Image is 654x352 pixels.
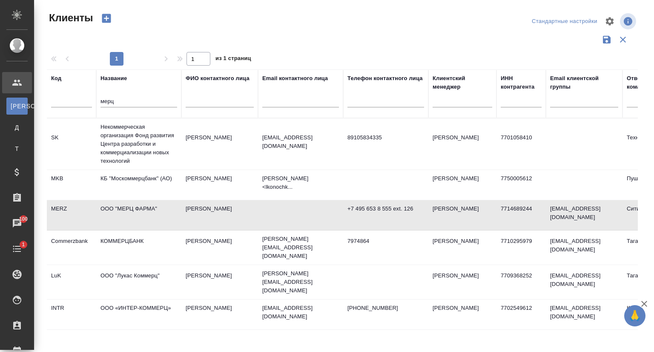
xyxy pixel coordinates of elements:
td: 7710295979 [496,233,546,263]
a: 100 [2,213,32,234]
div: Код [51,74,61,83]
span: Настроить таблицу [599,11,620,32]
span: Клиенты [47,11,93,25]
td: КБ "Москоммерцбанк" (АО) [96,170,181,200]
td: ООО "Лукас Коммерц" [96,267,181,297]
td: MKB [47,170,96,200]
td: ООО "МЕРЦ ФАРМА" [96,200,181,230]
td: [EMAIL_ADDRESS][DOMAIN_NAME] [546,200,622,230]
td: [EMAIL_ADDRESS][DOMAIN_NAME] [546,233,622,263]
td: Некоммерческая организация Фонд развития Центра разработки и коммерциализации новых технологий [96,118,181,170]
td: [PERSON_NAME] [428,170,496,200]
button: Сбросить фильтры [615,32,631,48]
div: ФИО контактного лица [186,74,250,83]
td: [PERSON_NAME] [428,200,496,230]
td: 7702549612 [496,300,546,329]
span: Посмотреть информацию [620,13,638,29]
span: 100 [14,215,33,223]
td: MERZ [47,200,96,230]
td: LuK [47,267,96,297]
td: Commerzbank [47,233,96,263]
p: +7 495 653 8 555 ext. 126 [347,205,424,213]
td: INTR [47,300,96,329]
td: [EMAIL_ADDRESS][DOMAIN_NAME] [546,300,622,329]
td: [PERSON_NAME] [181,233,258,263]
td: 7750005612 [496,170,546,200]
td: 7714689244 [496,200,546,230]
div: Клиентский менеджер [433,74,492,91]
button: Сохранить фильтры [599,32,615,48]
td: [EMAIL_ADDRESS][DOMAIN_NAME] [546,267,622,297]
p: [EMAIL_ADDRESS][DOMAIN_NAME] [262,133,339,150]
div: Email клиентской группы [550,74,618,91]
td: SK [47,129,96,159]
span: Т [11,144,23,153]
p: [PERSON_NAME] <lkonochk... [262,174,339,191]
div: split button [530,15,599,28]
td: [PERSON_NAME] [428,267,496,297]
td: ООО «ИНТЕР-КОММЕРЦ» [96,300,181,329]
td: КОММЕРЦБАНК [96,233,181,263]
td: [PERSON_NAME] [181,170,258,200]
p: 7974864 [347,237,424,245]
td: [PERSON_NAME] [428,129,496,159]
p: [PERSON_NAME][EMAIL_ADDRESS][DOMAIN_NAME] [262,269,339,295]
a: [PERSON_NAME] [6,98,28,115]
a: 1 [2,238,32,260]
button: 🙏 [624,305,645,326]
td: 7701058410 [496,129,546,159]
span: Д [11,123,23,132]
div: Телефон контактного лица [347,74,423,83]
span: [PERSON_NAME] [11,102,23,110]
div: Email контактного лица [262,74,328,83]
p: 89105834335 [347,133,424,142]
td: [PERSON_NAME] [181,200,258,230]
td: [PERSON_NAME] [428,233,496,263]
span: 1 [17,240,30,249]
a: Д [6,119,28,136]
td: [PERSON_NAME] [181,129,258,159]
button: Создать [96,11,117,26]
p: [PHONE_NUMBER] [347,304,424,312]
td: [PERSON_NAME] [428,300,496,329]
span: из 1 страниц [215,53,251,66]
p: [EMAIL_ADDRESS][DOMAIN_NAME] [262,304,339,321]
td: [PERSON_NAME] [181,267,258,297]
td: 7709368252 [496,267,546,297]
p: [PERSON_NAME][EMAIL_ADDRESS][DOMAIN_NAME] [262,235,339,260]
td: [PERSON_NAME] [181,300,258,329]
div: Название [100,74,127,83]
div: ИНН контрагента [501,74,542,91]
a: Т [6,140,28,157]
span: 🙏 [628,307,642,325]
